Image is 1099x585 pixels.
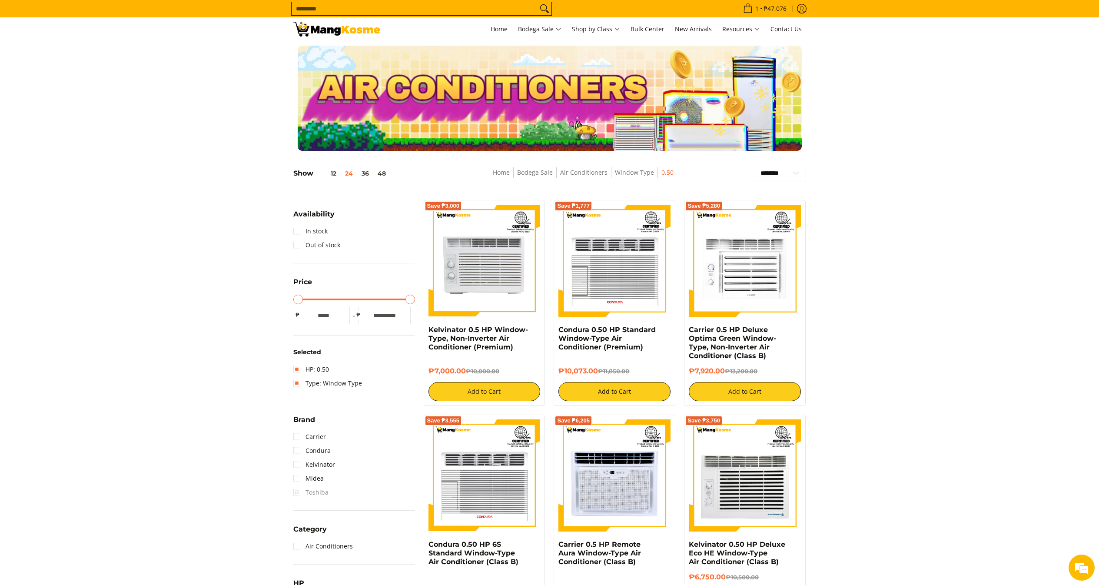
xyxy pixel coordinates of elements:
[427,203,460,209] span: Save ₱3,000
[725,368,757,375] del: ₱13,200.00
[293,169,390,178] h5: Show
[558,367,671,376] h6: ₱10,073.00
[428,540,518,566] a: Condura 0.50 HP 6S Standard Window-Type Air Conditioner (Class B)
[293,238,340,252] a: Out of stock
[357,170,373,177] button: 36
[293,416,315,430] summary: Open
[493,168,510,176] a: Home
[726,574,759,581] del: ₱10,500.00
[671,17,716,41] a: New Arrivals
[762,6,788,12] span: ₱47,076
[689,205,801,317] img: Carrier 0.5 HP Deluxe Optima Green Window-Type, Non-Inverter Air Conditioner (Class B)
[354,311,363,319] span: ₱
[293,22,380,37] img: Bodega Sale Aircon l Mang Kosme: Home Appliances Warehouse Sale Window Type
[491,25,508,33] span: Home
[428,367,541,376] h6: ₱7,000.00
[373,170,390,177] button: 48
[626,17,669,41] a: Bulk Center
[568,17,624,41] a: Shop by Class
[689,382,801,401] button: Add to Cart
[615,168,654,176] a: Window Type
[689,540,785,566] a: Kelvinator 0.50 HP Deluxe Eco HE Window-Type Air Conditioner (Class B)
[558,540,641,566] a: Carrier 0.5 HP Remote Aura Window-Type Air Conditioner (Class B)
[293,539,353,553] a: Air Conditioners
[689,419,801,532] img: Kelvinator 0.50 HP Deluxe Eco HE Window-Type Air Conditioner (Class B)
[293,485,329,499] span: Toshiba
[558,382,671,401] button: Add to Cart
[428,382,541,401] button: Add to Cart
[293,279,312,292] summary: Open
[313,170,341,177] button: 12
[675,25,712,33] span: New Arrivals
[538,2,551,15] button: Search
[514,17,566,41] a: Bodega Sale
[560,168,608,176] a: Air Conditioners
[341,170,357,177] button: 24
[598,368,629,375] del: ₱11,850.00
[293,458,335,472] a: Kelvinator
[558,419,671,532] img: Carrier 0.5 HP Remote Aura Window-Type Air Conditioner (Class B)
[293,211,335,224] summary: Open
[740,4,789,13] span: •
[293,472,324,485] a: Midea
[293,224,328,238] a: In stock
[466,368,499,375] del: ₱10,000.00
[293,311,302,319] span: ₱
[428,419,541,532] img: condura-wrac-6s-premium-mang-kosme
[427,418,460,423] span: Save ₱3,555
[558,205,671,317] img: condura-wrac-6s-premium-mang-kosme
[661,167,674,178] span: 0.50
[293,376,362,390] a: Type: Window Type
[437,167,730,187] nav: Breadcrumbs
[293,526,327,539] summary: Open
[293,279,312,286] span: Price
[766,17,806,41] a: Contact Us
[293,416,315,423] span: Brand
[631,25,664,33] span: Bulk Center
[770,25,802,33] span: Contact Us
[558,326,656,351] a: Condura 0.50 HP Standard Window-Type Air Conditioner (Premium)
[557,418,590,423] span: Save ₱6,205
[428,326,528,351] a: Kelvinator 0.5 HP Window-Type, Non-Inverter Air Conditioner (Premium)
[517,168,553,176] a: Bodega Sale
[293,444,331,458] a: Condura
[687,418,720,423] span: Save ₱3,750
[557,203,590,209] span: Save ₱1,777
[293,211,335,218] span: Availability
[689,573,801,582] h6: ₱6,750.00
[486,17,512,41] a: Home
[718,17,764,41] a: Resources
[754,6,760,12] span: 1
[293,430,326,444] a: Carrier
[389,17,806,41] nav: Main Menu
[722,24,760,35] span: Resources
[572,24,620,35] span: Shop by Class
[293,362,329,376] a: HP: 0.50
[293,349,415,356] h6: Selected
[293,526,327,533] span: Category
[428,205,541,317] img: Kelvinator 0.5 HP Window-Type, Non-Inverter Air Conditioner (Premium)
[689,367,801,376] h6: ₱7,920.00
[518,24,561,35] span: Bodega Sale
[689,326,776,360] a: Carrier 0.5 HP Deluxe Optima Green Window-Type, Non-Inverter Air Conditioner (Class B)
[687,203,720,209] span: Save ₱5,280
